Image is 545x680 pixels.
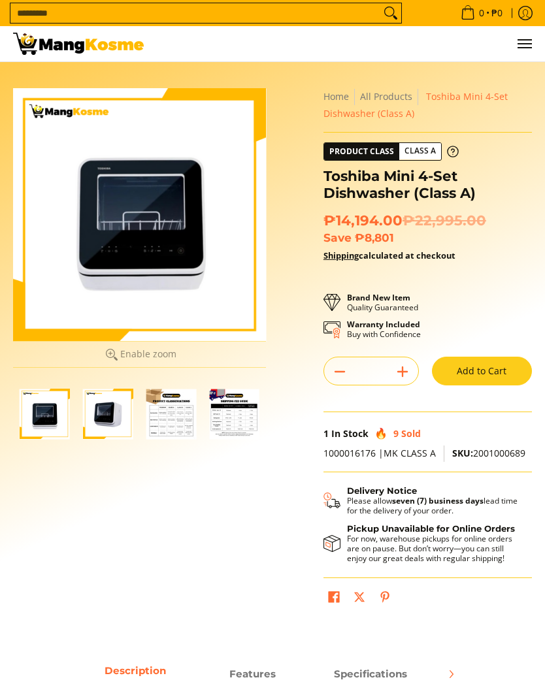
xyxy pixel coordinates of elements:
span: Toshiba Mini 4-Set Dishwasher (Class A) [323,90,508,120]
strong: Pickup Unavailable for Online Orders [347,523,515,534]
strong: calculated at checkout [323,250,455,261]
p: For now, warehouse pickups for online orders are on pause. But don’t worry—you can still enjoy ou... [347,534,519,563]
button: Subtract [324,361,355,382]
a: Post on X [350,588,369,610]
span: 9 [393,427,399,440]
a: All Products [360,90,412,103]
span: Product Class [324,143,399,160]
span: ₱14,194.00 [323,212,486,229]
button: Add to Cart [432,357,532,385]
span: 1000016176 |MK CLASS A [323,447,436,459]
a: Shipping [323,250,359,261]
span: 1 [323,427,329,440]
span: ₱8,801 [355,231,394,244]
strong: seven (7) business days [392,495,484,506]
span: ₱0 [489,8,504,18]
span: • [457,6,506,20]
p: Buy with Confidence [347,319,421,339]
strong: Delivery Notice [347,485,417,496]
p: Quality Guaranteed [347,293,418,312]
strong: Specifications [334,668,407,680]
a: Home [323,90,349,103]
nav: Breadcrumbs [323,88,532,122]
button: Search [380,3,401,23]
p: Please allow lead time for the delivery of your order. [347,496,519,515]
span: 2001000689 [452,447,525,459]
span: SKU: [452,447,473,459]
img: Toshiba Mini 4-Set Dishwasher (Class A)-3 [146,389,197,439]
button: Enable zoom [13,341,266,368]
h1: Toshiba Mini 4-Set Dishwasher (Class A) [323,167,532,202]
span: Sold [401,427,421,440]
ul: Customer Navigation [157,26,532,61]
span: 0 [477,8,486,18]
a: Share on Facebook [325,588,343,610]
strong: Brand New Item [347,292,410,303]
a: Pin on Pinterest [376,588,394,610]
button: Menu [516,26,532,61]
img: Toshiba Mini 4-Set Dishwasher (Class A)-1 [20,389,70,439]
span: Save [323,231,352,244]
span: Class A [399,143,441,159]
nav: Main Menu [157,26,532,61]
strong: Warranty Included [347,319,420,330]
span: In Stock [331,427,369,440]
button: Shipping & Delivery [323,485,519,515]
img: Toshiba Mini 4-Set Dishwasher (Class A)-2 [83,389,133,439]
del: ₱22,995.00 [403,212,486,229]
img: Toshiba Mini Dishwasher: Small Appliances Deal l Mang Kosme [13,33,144,55]
button: Add [387,361,418,382]
img: Toshiba Mini 4-Set Dishwasher (Class A)-4 [209,389,259,439]
a: Product Class Class A [323,142,459,161]
span: Enable zoom [120,349,176,359]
